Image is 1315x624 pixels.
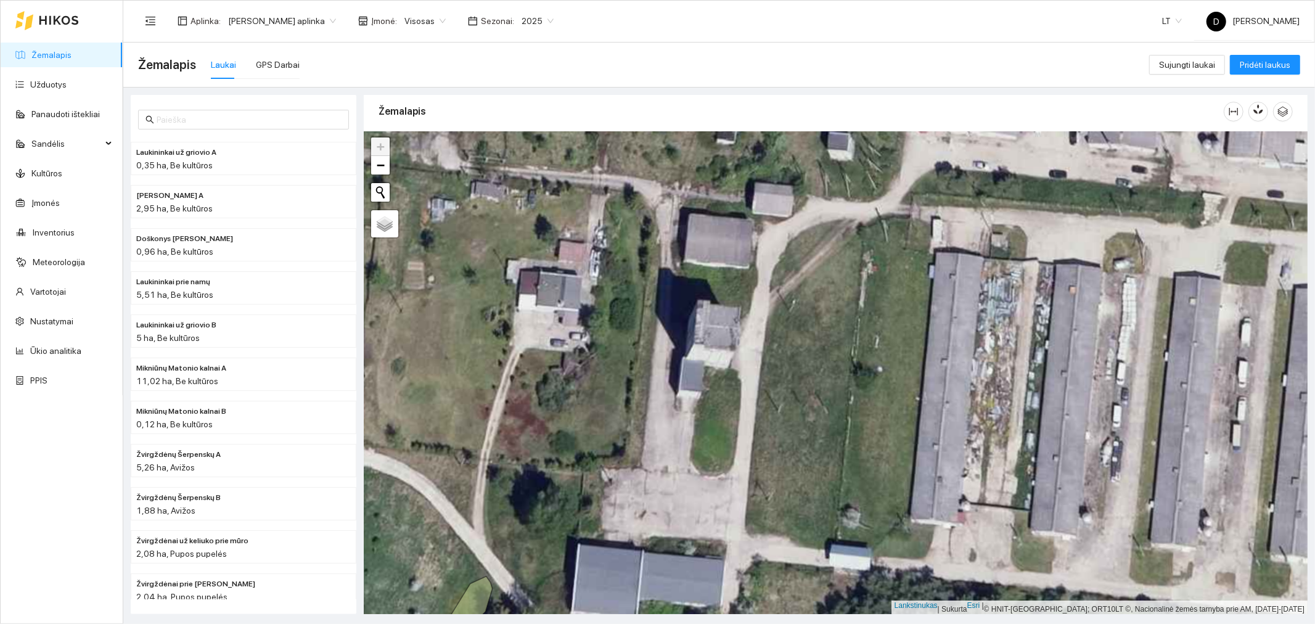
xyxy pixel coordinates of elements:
font: 2,04 ha, Pupos pupelės [136,592,227,602]
span: Laukininkai už griovio A [136,147,216,158]
font: Visosas [404,16,435,26]
font: : [512,16,514,26]
a: Panaudoti ištekliai [31,109,100,119]
font: | Sukurta [938,605,967,614]
button: meniu sulankstymas [138,9,163,33]
span: Mikniūnų Matonio kalnai B [136,406,226,417]
a: Ūkio analitika [30,346,81,356]
font: Sandėlis [31,139,65,149]
span: Laukininkai prie namų [136,276,210,288]
font: GPS Darbai [256,60,300,70]
font: Sezonai [481,16,512,26]
span: Žvirgždėnų Šerpenskų A [136,449,221,461]
button: Sujungti laukai [1149,55,1225,75]
a: Esri [967,601,980,610]
span: stulpelio plotis [1224,107,1243,117]
span: Žemalapis [138,55,196,75]
span: Visosas [404,12,446,30]
font: Laukininkai už griovio B [136,321,216,329]
span: Žvirgždėnai už keliuko prie mūro [136,535,248,547]
span: Doškonys Sabonienė B. [136,233,233,245]
a: Sluoksniai [371,210,398,237]
a: Atitolinti [371,156,390,174]
font: Laukininkai už griovio A [136,148,216,157]
font: 0,35 ha, Be kultūros [136,160,213,170]
font: | [982,601,984,610]
a: Vartotojai [30,287,66,297]
font: 11,02 ha, Be kultūros [136,376,218,386]
span: Mikniūnų Matonio kalnai A [136,363,226,374]
font: + [377,139,385,154]
font: Mikniūnų Matonio kalnai A [136,364,226,372]
font: 5,51 ha, Be kultūros [136,290,213,300]
span: Žvirgždėnai prie mūro Močiutės [136,578,255,590]
font: Mikniūnų Matonio kalnai B [136,407,226,416]
font: 5 ha, Be kultūros [136,333,200,343]
font: Laukininkai prie namų [136,277,210,286]
font: Žvirgždėnai už keliuko prie mūro [136,536,248,545]
font: 0,96 ha, Be kultūros [136,247,213,257]
span: parduotuvė [358,16,368,26]
font: Sujungti laukai [1159,60,1215,70]
span: kalendorius [468,16,478,26]
font: Laukai [211,60,236,70]
span: meniu sulankstymas [145,15,156,27]
font: Žemalapis [138,57,196,72]
a: Pridėti laukus [1230,60,1300,70]
font: Pridėti laukus [1240,60,1290,70]
font: Žvirgždėnų Šerpenskų B [136,493,221,502]
font: 2,95 ha, Be kultūros [136,203,213,213]
font: 0,12 ha, Be kultūros [136,419,213,429]
a: PPIS [30,376,47,385]
font: 5,26 ha, Avižos [136,462,195,472]
font: 1,88 ha, Avižos [136,506,195,515]
a: Nustatymai [30,316,73,326]
a: Inventorius [33,228,75,237]
font: : [219,16,221,26]
a: Kultūros [31,168,62,178]
button: Pridėti laukus [1230,55,1300,75]
button: Pradėti naują paiešką [371,183,390,202]
font: LT [1162,16,1171,26]
font: Aplinka [190,16,219,26]
span: paieška [145,115,154,124]
font: Žemalapis [379,105,426,117]
span: Laukininkai už griovio B [136,319,216,331]
span: išdėstymas [178,16,187,26]
span: 2025 [522,12,554,30]
a: Užduotys [30,80,67,89]
font: [PERSON_NAME] [1232,16,1300,26]
font: D [1213,17,1219,27]
font: Žvirgždėnai prie [PERSON_NAME] [136,580,255,588]
font: : [395,16,397,26]
a: Žemalapis [31,50,72,60]
font: Doškonys [PERSON_NAME] [136,234,233,243]
font: © HNIT-[GEOGRAPHIC_DATA]; ORT10LT ©, Nacionalinė žemės tarnyba prie AM, [DATE]-[DATE] [984,605,1305,614]
font: Žvirgždėnų Šerpenskų A [136,450,221,459]
font: [PERSON_NAME] A [136,191,203,200]
a: Lankstinukas [895,601,938,610]
span: LT [1162,12,1182,30]
a: Meteorologija [33,257,85,267]
span: Žvirgždėnų Šerpenskų B [136,492,221,504]
button: stulpelio plotis [1224,102,1243,121]
input: Paieška [157,113,342,126]
a: Priartinti [371,138,390,156]
font: Įmonė [371,16,395,26]
font: − [377,157,385,173]
a: Sujungti laukai [1149,60,1225,70]
font: 2,08 ha, Pupos pupelės [136,549,227,559]
a: Įmonės [31,198,60,208]
span: Donato Klimkevičiaus aplinka [228,12,336,30]
span: Doškonys Sabonienė A [136,190,203,202]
